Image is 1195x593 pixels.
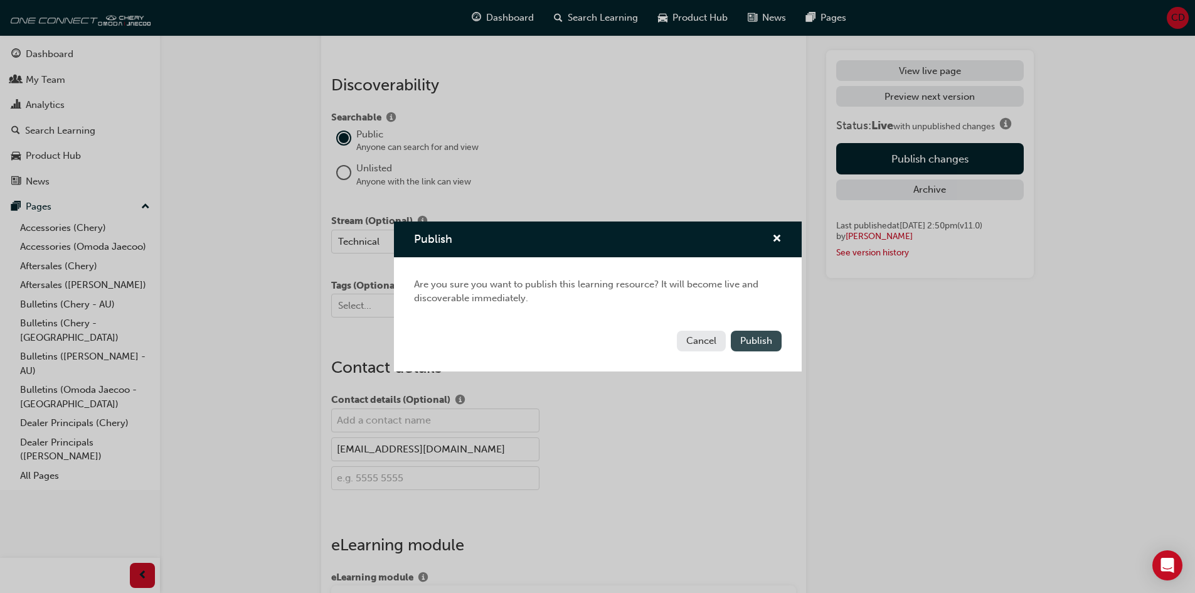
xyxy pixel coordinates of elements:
[394,222,802,371] div: Publish
[772,234,782,245] span: cross-icon
[772,232,782,247] button: cross-icon
[740,335,772,346] span: Publish
[394,257,802,326] div: Are you sure you want to publish this learning resource? It will become live and discoverable imm...
[677,331,726,351] button: Cancel
[414,232,452,246] span: Publish
[1152,550,1182,580] div: Open Intercom Messenger
[731,331,782,351] button: Publish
